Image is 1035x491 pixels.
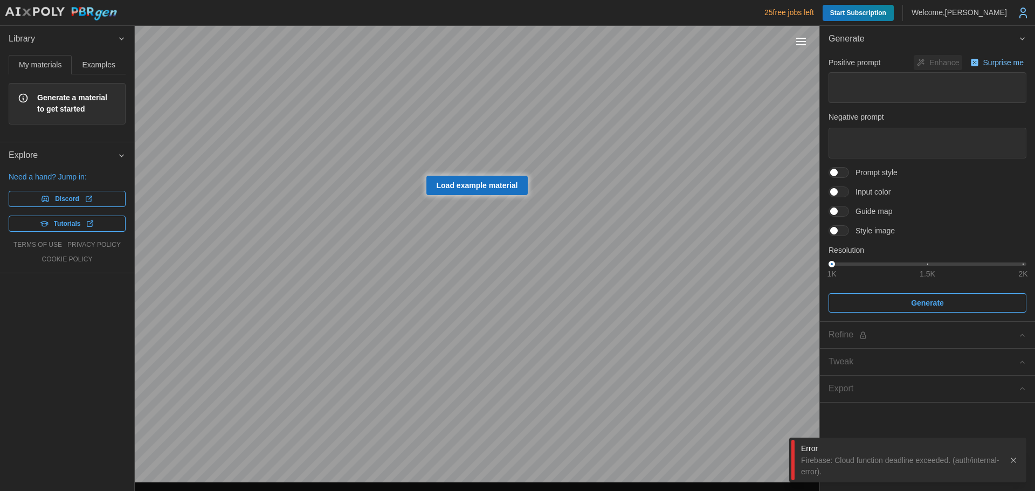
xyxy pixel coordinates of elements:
[829,57,880,68] p: Positive prompt
[9,142,118,169] span: Explore
[968,55,1026,70] button: Surprise me
[9,191,126,207] a: Discord
[829,245,1026,255] p: Resolution
[829,26,1018,52] span: Generate
[911,294,944,312] span: Generate
[849,225,895,236] span: Style image
[793,34,809,49] button: Toggle viewport controls
[82,61,115,68] span: Examples
[801,455,1000,477] div: Firebase: Cloud function deadline exceeded. (auth/internal-error).
[67,240,121,250] a: privacy policy
[912,7,1007,18] p: Welcome, [PERSON_NAME]
[19,61,61,68] span: My materials
[764,7,814,18] p: 25 free jobs left
[9,171,126,182] p: Need a hand? Jump in:
[823,5,894,21] a: Start Subscription
[13,240,62,250] a: terms of use
[829,349,1018,375] span: Tweak
[55,191,79,206] span: Discord
[9,26,118,52] span: Library
[914,55,962,70] button: Enhance
[437,176,518,195] span: Load example material
[983,57,1026,68] p: Surprise me
[820,26,1035,52] button: Generate
[54,216,81,231] span: Tutorials
[801,443,1000,454] div: Error
[830,5,886,21] span: Start Subscription
[9,216,126,232] a: Tutorials
[829,328,1018,342] div: Refine
[820,349,1035,375] button: Tweak
[426,176,528,195] a: Load example material
[4,6,118,21] img: AIxPoly PBRgen
[849,186,891,197] span: Input color
[849,167,898,178] span: Prompt style
[820,322,1035,348] button: Refine
[849,206,892,217] span: Guide map
[829,293,1026,313] button: Generate
[42,255,92,264] a: cookie policy
[829,376,1018,402] span: Export
[820,52,1035,322] div: Generate
[829,112,1026,122] p: Negative prompt
[820,376,1035,402] button: Export
[37,92,116,115] span: Generate a material to get started
[929,57,961,68] p: Enhance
